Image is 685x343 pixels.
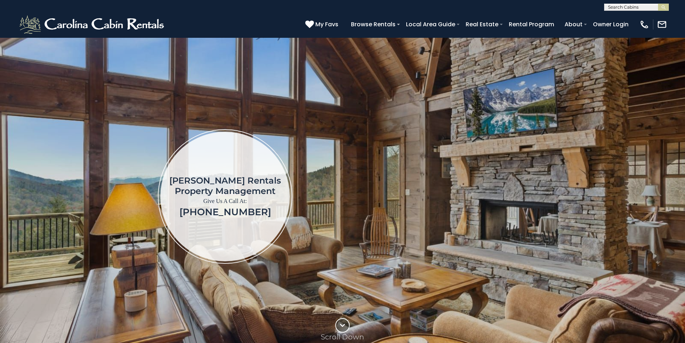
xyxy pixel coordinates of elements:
p: Scroll Down [321,333,364,341]
img: mail-regular-white.png [657,19,667,30]
a: About [561,18,586,31]
a: Local Area Guide [402,18,459,31]
h1: [PERSON_NAME] Rentals Property Management [169,175,281,196]
a: Owner Login [589,18,632,31]
a: Rental Program [505,18,558,31]
iframe: New Contact Form [408,59,643,334]
a: Browse Rentals [347,18,399,31]
img: phone-regular-white.png [639,19,649,30]
a: [PHONE_NUMBER] [179,206,271,218]
span: My Favs [315,20,338,29]
a: My Favs [305,20,340,29]
img: White-1-2.png [18,14,167,35]
p: Give Us A Call At: [169,196,281,206]
a: Real Estate [462,18,502,31]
